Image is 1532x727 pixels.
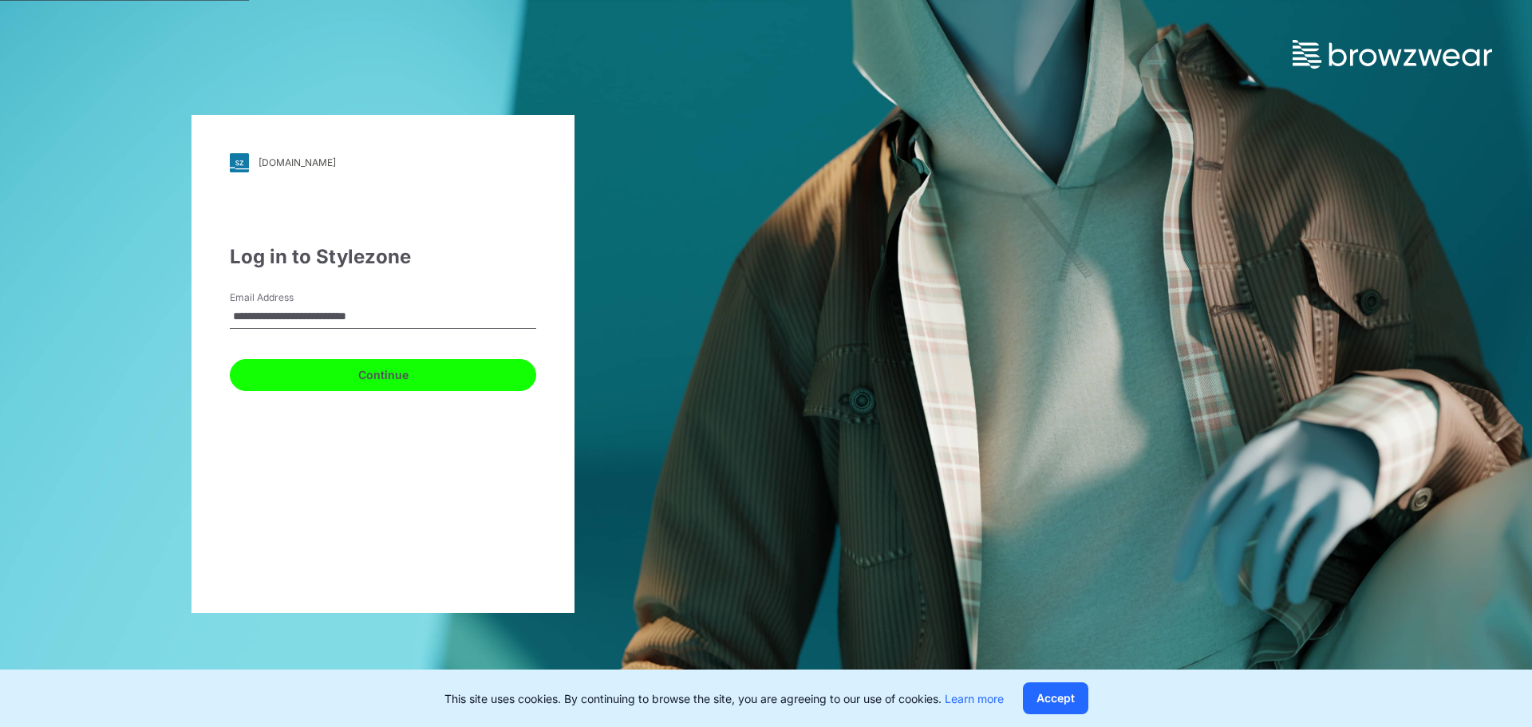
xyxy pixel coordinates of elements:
[230,290,342,305] label: Email Address
[230,359,536,391] button: Continue
[1023,682,1088,714] button: Accept
[230,243,536,271] div: Log in to Stylezone
[230,153,536,172] a: [DOMAIN_NAME]
[259,156,336,168] div: [DOMAIN_NAME]
[444,690,1004,707] p: This site uses cookies. By continuing to browse the site, you are agreeing to our use of cookies.
[230,153,249,172] img: svg+xml;base64,PHN2ZyB3aWR0aD0iMjgiIGhlaWdodD0iMjgiIHZpZXdCb3g9IjAgMCAyOCAyOCIgZmlsbD0ibm9uZSIgeG...
[1293,40,1492,69] img: browzwear-logo.73288ffb.svg
[945,692,1004,705] a: Learn more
